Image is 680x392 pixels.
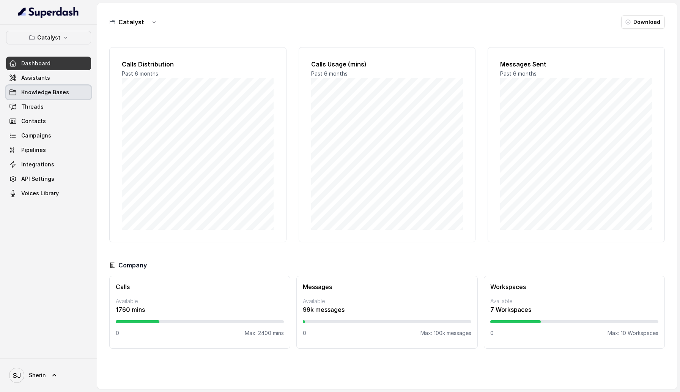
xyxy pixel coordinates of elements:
p: 7 Workspaces [490,305,658,314]
h2: Calls Usage (mins) [311,60,463,69]
p: 99k messages [303,305,471,314]
span: Sherin [29,371,46,379]
span: Pipelines [21,146,46,154]
h2: Calls Distribution [122,60,274,69]
span: Voices Library [21,190,59,197]
h3: Catalyst [118,17,144,27]
a: Campaigns [6,129,91,142]
span: Knowledge Bases [21,89,69,96]
text: SJ [13,371,21,379]
p: 0 [116,329,119,337]
a: Pipelines [6,143,91,157]
h3: Calls [116,282,284,291]
span: Campaigns [21,132,51,139]
p: Max: 2400 mins [245,329,284,337]
p: Available [490,297,658,305]
a: Assistants [6,71,91,85]
p: 0 [490,329,494,337]
span: Dashboard [21,60,50,67]
span: Contacts [21,117,46,125]
span: API Settings [21,175,54,183]
a: Contacts [6,114,91,128]
span: Past 6 months [122,70,158,77]
h3: Messages [303,282,471,291]
a: Voices Library [6,187,91,200]
a: Knowledge Bases [6,85,91,99]
h3: Company [118,261,147,270]
a: Sherin [6,365,91,386]
button: Catalyst [6,31,91,44]
p: Available [116,297,284,305]
span: Past 6 months [500,70,537,77]
p: Available [303,297,471,305]
p: 1760 mins [116,305,284,314]
a: Dashboard [6,57,91,70]
img: light.svg [18,6,79,18]
h2: Messages Sent [500,60,652,69]
button: Download [621,15,665,29]
p: 0 [303,329,306,337]
a: Threads [6,100,91,114]
p: Max: 10 Workspaces [608,329,658,337]
span: Threads [21,103,44,111]
p: Catalyst [37,33,60,42]
span: Integrations [21,161,54,168]
a: Integrations [6,158,91,171]
a: API Settings [6,172,91,186]
p: Max: 100k messages [420,329,471,337]
h3: Workspaces [490,282,658,291]
span: Past 6 months [311,70,348,77]
span: Assistants [21,74,50,82]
